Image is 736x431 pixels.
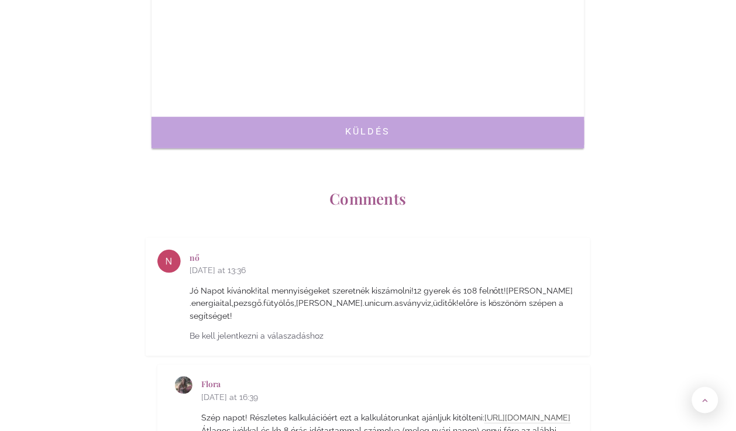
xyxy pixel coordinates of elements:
span: [DATE] at 13:36 [190,263,579,278]
a: nő [190,252,200,263]
a: Be kell jelentkezni a válaszadáshoz [190,329,332,344]
h2: Comments [35,189,701,209]
a: [URL][DOMAIN_NAME] [484,413,571,424]
p: Jó Napot kívánok!ital mennyiségeket szeretnék kiszámolni!12 gyerek és 108 felnőtt![PERSON_NAME] .... [190,284,579,323]
button: Küldés [152,117,584,145]
a: Flora [201,379,221,390]
span: [DATE] at 16:39 [201,390,579,406]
